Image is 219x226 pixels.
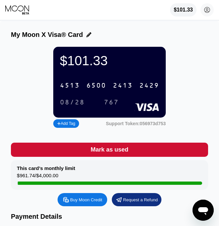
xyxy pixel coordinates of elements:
div: Support Token: 056973d753 [106,121,166,126]
div: Support Token:056973d753 [106,121,166,126]
div: 2429 [139,82,159,90]
div: $961.74 / $4,000.00 [17,173,58,182]
div: $101.33 [174,7,193,13]
div: 4513 [60,82,80,90]
div: Add Tag [57,121,75,126]
div: 767 [99,97,124,108]
div: $101.33 [170,3,197,16]
div: 6500 [86,82,106,90]
div: Payment Details [11,213,208,220]
div: $101.33 [60,53,159,68]
div: Request a Refund [112,193,161,206]
div: 2413 [113,82,133,90]
div: 08/28 [55,97,90,108]
div: Buy Moon Credit [58,193,107,206]
div: Buy Moon Credit [70,197,102,203]
iframe: 메시징 창을 시작하는 버튼 [193,200,214,221]
div: 767 [104,99,119,106]
div: Request a Refund [123,197,158,203]
div: Mark as used [11,143,208,157]
div: Add Tag [53,119,79,128]
div: My Moon X Visa® Card [11,31,83,39]
div: Mark as used [91,146,128,154]
div: 08/28 [60,99,85,106]
div: 4513650024132429 [56,79,163,92]
div: This card’s monthly limit [17,165,75,171]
